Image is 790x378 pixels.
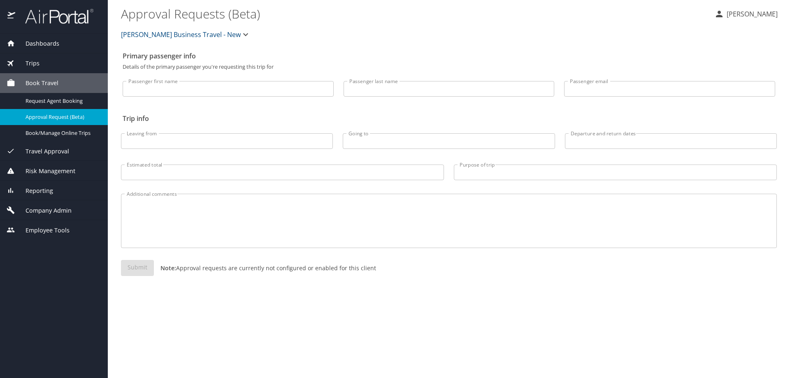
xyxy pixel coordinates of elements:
[121,1,708,26] h1: Approval Requests (Beta)
[121,29,241,40] span: [PERSON_NAME] Business Travel - New
[160,264,176,272] strong: Note:
[26,113,98,121] span: Approval Request (Beta)
[123,49,775,63] h2: Primary passenger info
[16,8,93,24] img: airportal-logo.png
[118,26,254,43] button: [PERSON_NAME] Business Travel - New
[15,79,58,88] span: Book Travel
[15,39,59,48] span: Dashboards
[15,59,39,68] span: Trips
[15,147,69,156] span: Travel Approval
[7,8,16,24] img: icon-airportal.png
[26,97,98,105] span: Request Agent Booking
[15,206,72,215] span: Company Admin
[711,7,781,21] button: [PERSON_NAME]
[123,64,775,70] p: Details of the primary passenger you're requesting this trip for
[15,226,70,235] span: Employee Tools
[724,9,778,19] p: [PERSON_NAME]
[15,167,75,176] span: Risk Management
[15,186,53,195] span: Reporting
[26,129,98,137] span: Book/Manage Online Trips
[154,264,376,272] p: Approval requests are currently not configured or enabled for this client
[123,112,775,125] h2: Trip info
